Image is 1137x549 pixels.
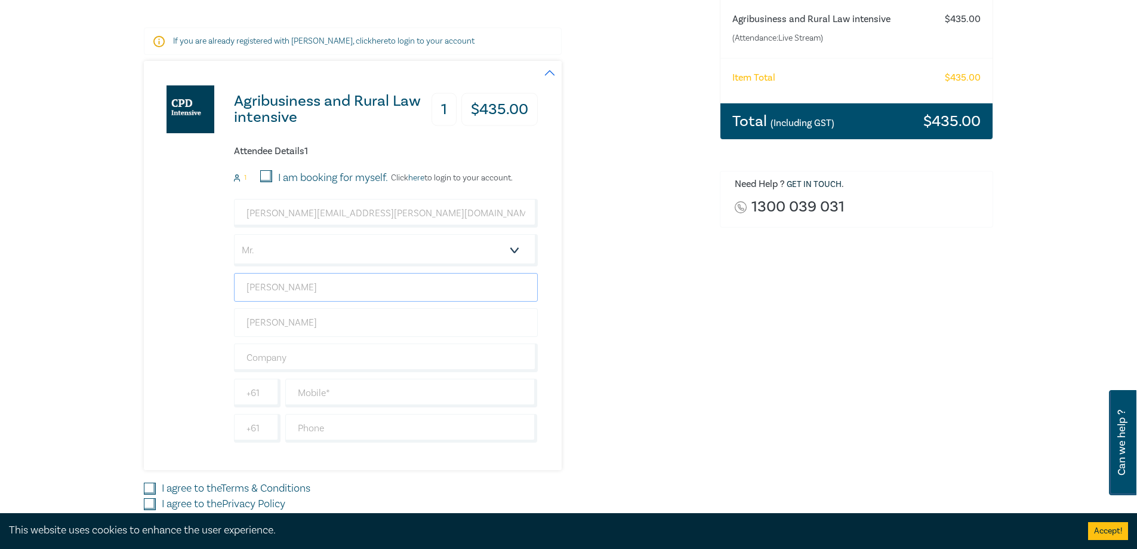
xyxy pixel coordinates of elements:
h3: $ 435.00 [923,114,981,129]
h3: Agribusiness and Rural Law intensive [234,93,430,125]
input: Attendee Email* [234,199,538,228]
input: +61 [234,414,281,443]
p: If you are already registered with [PERSON_NAME], click to login to your account [173,35,532,47]
label: I agree to the [162,496,285,512]
small: (Including GST) [771,117,834,129]
h6: Item Total [732,72,775,84]
label: I am booking for myself. [278,170,388,186]
a: here [372,36,388,47]
img: Agribusiness and Rural Law intensive [167,85,214,133]
input: +61 [234,379,281,407]
div: This website uses cookies to enhance the user experience. [9,523,1070,538]
input: Mobile* [285,379,538,407]
label: I agree to the [162,481,310,496]
h6: Attendee Details 1 [234,146,538,157]
h3: 1 [432,93,457,126]
button: Accept cookies [1088,522,1128,540]
h6: Agribusiness and Rural Law intensive [732,14,933,25]
a: here [408,173,424,183]
input: Phone [285,414,538,443]
small: 1 [244,174,246,182]
a: Privacy Policy [222,497,285,511]
a: Terms & Conditions [221,481,310,495]
p: Click to login to your account. [388,173,513,183]
h6: Need Help ? . [735,179,984,191]
h3: Total [732,114,834,129]
input: First Name* [234,273,538,302]
h6: $ 435.00 [945,14,981,25]
h6: $ 435.00 [945,72,981,84]
span: Can we help ? [1116,397,1127,488]
input: Last Name* [234,308,538,337]
small: (Attendance: Live Stream ) [732,32,933,44]
h3: $ 435.00 [461,93,538,126]
a: Get in touch [787,179,842,190]
input: Company [234,343,538,372]
a: 1300 039 031 [751,199,845,215]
